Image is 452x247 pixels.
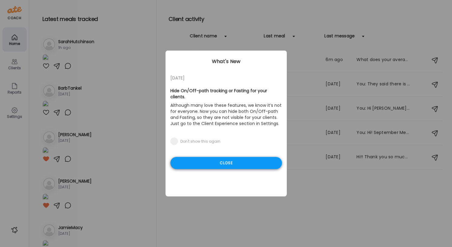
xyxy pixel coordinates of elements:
[166,58,287,65] div: What's New
[170,88,267,100] b: Hide On/Off-path tracking or Fasting for your clients.
[170,74,282,82] div: [DATE]
[170,101,282,128] p: Although many love these features, we know it’s not for everyone. Now you can hide both On/Off-pa...
[180,139,220,144] div: Don't show this again
[170,157,282,169] div: Close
